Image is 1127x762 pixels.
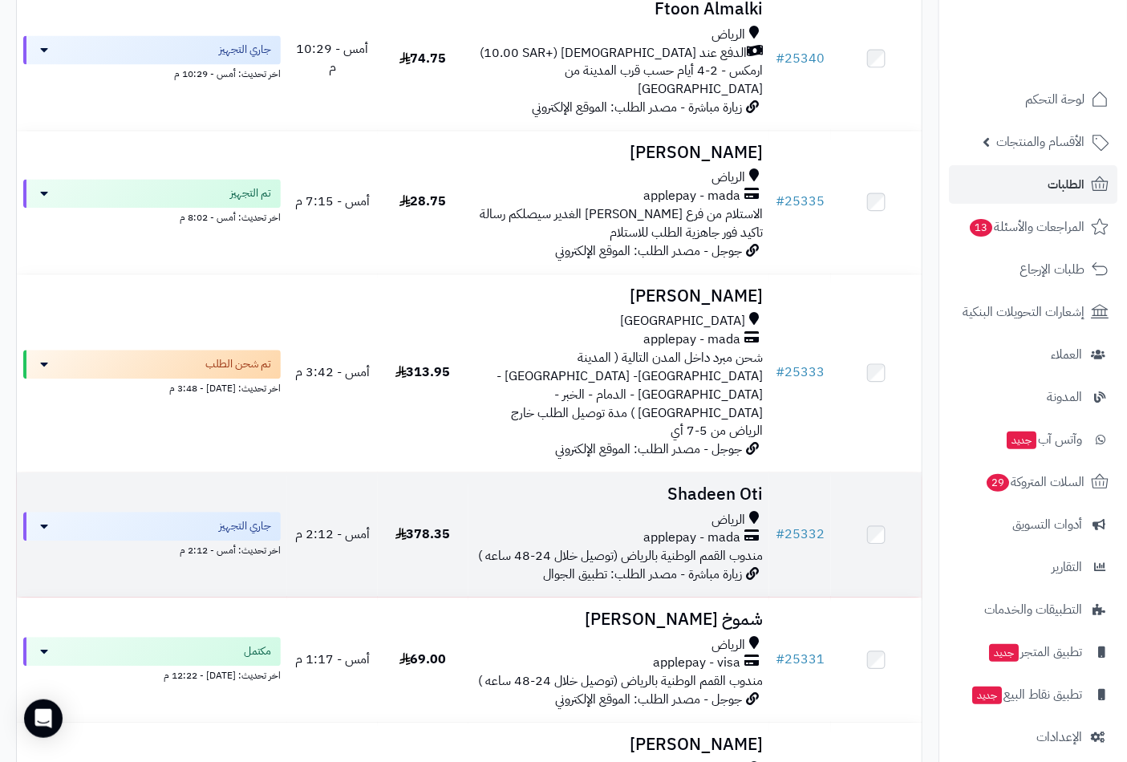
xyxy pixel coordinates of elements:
[1005,428,1082,451] span: وآتس آب
[776,650,784,669] span: #
[776,650,825,669] a: #25331
[23,541,281,557] div: اخر تحديث: أمس - 2:12 م
[399,650,447,669] span: 69.00
[1012,513,1082,536] span: أدوات التسويق
[1007,432,1036,449] span: جديد
[653,654,740,672] span: applepay - visa
[776,525,825,544] a: #25332
[949,80,1117,119] a: لوحة التحكم
[776,363,825,382] a: #25333
[968,216,1084,238] span: المراجعات والأسئلة
[949,633,1117,671] a: تطبيق المتجرجديد
[711,511,745,529] span: الرياض
[475,144,764,162] h3: [PERSON_NAME]
[399,49,447,68] span: 74.75
[776,192,825,211] a: #25335
[205,356,271,372] span: تم شحن الطلب
[399,192,447,211] span: 28.75
[543,565,742,584] span: زيارة مباشرة - مصدر الطلب: تطبيق الجوال
[987,474,1010,492] span: 29
[296,39,368,77] span: أمس - 10:29 م
[1048,173,1084,196] span: الطلبات
[949,420,1117,459] a: وآتس آبجديد
[1036,726,1082,748] span: الإعدادات
[1018,12,1112,46] img: logo-2.png
[970,219,993,237] span: 13
[949,675,1117,714] a: تطبيق نقاط البيعجديد
[1020,258,1084,281] span: طلبات الإرجاع
[555,241,742,261] span: جوجل - مصدر الطلب: الموقع الإلكتروني
[555,690,742,709] span: جوجل - مصدر الطلب: الموقع الإلكتروني
[230,185,271,201] span: تم التجهيز
[989,644,1019,662] span: جديد
[985,471,1084,493] span: السلات المتروكة
[1052,556,1082,578] span: التقارير
[949,718,1117,756] a: الإعدادات
[565,61,763,99] span: ارمكس - 2-4 أيام حسب قرب المدينة من [GEOGRAPHIC_DATA]
[23,64,281,81] div: اخر تحديث: أمس - 10:29 م
[949,208,1117,246] a: المراجعات والأسئلة13
[949,548,1117,586] a: التقارير
[497,348,763,440] span: شحن مبرد داخل المدن التالية ( المدينة [GEOGRAPHIC_DATA]- [GEOGRAPHIC_DATA] - [GEOGRAPHIC_DATA] - ...
[643,529,740,547] span: applepay - mada
[478,671,763,691] span: مندوب القمم الوطنية بالرياض (توصيل خلال 24-48 ساعه )
[776,192,784,211] span: #
[711,168,745,187] span: الرياض
[776,363,784,382] span: #
[949,378,1117,416] a: المدونة
[480,205,763,242] span: الاستلام من فرع [PERSON_NAME] الغدير سيصلكم رسالة تاكيد فور جاهزية الطلب للاستلام
[972,687,1002,704] span: جديد
[532,98,742,117] span: زيارة مباشرة - مصدر الطلب: الموقع الإلكتروني
[776,525,784,544] span: #
[295,525,370,544] span: أمس - 2:12 م
[1047,386,1082,408] span: المدونة
[949,590,1117,629] a: التطبيقات والخدمات
[776,49,784,68] span: #
[23,379,281,395] div: اخر تحديث: [DATE] - 3:48 م
[475,610,764,629] h3: شموخ [PERSON_NAME]
[475,287,764,306] h3: [PERSON_NAME]
[984,598,1082,621] span: التطبيقات والخدمات
[219,42,271,58] span: جاري التجهيز
[620,312,745,330] span: [GEOGRAPHIC_DATA]
[1051,343,1082,366] span: العملاء
[295,650,370,669] span: أمس - 1:17 م
[711,26,745,44] span: الرياض
[395,525,451,544] span: 378.35
[963,301,1084,323] span: إشعارات التحويلات البنكية
[219,518,271,534] span: جاري التجهيز
[475,736,764,754] h3: [PERSON_NAME]
[244,643,271,659] span: مكتمل
[1025,88,1084,111] span: لوحة التحكم
[987,641,1082,663] span: تطبيق المتجر
[24,699,63,738] div: Open Intercom Messenger
[23,666,281,683] div: اخر تحديث: [DATE] - 12:22 م
[23,208,281,225] div: اخر تحديث: أمس - 8:02 م
[949,165,1117,204] a: الطلبات
[949,335,1117,374] a: العملاء
[996,131,1084,153] span: الأقسام والمنتجات
[295,192,370,211] span: أمس - 7:15 م
[395,363,451,382] span: 313.95
[949,505,1117,544] a: أدوات التسويق
[971,683,1082,706] span: تطبيق نقاط البيع
[949,293,1117,331] a: إشعارات التحويلات البنكية
[949,250,1117,289] a: طلبات الإرجاع
[643,187,740,205] span: applepay - mada
[711,636,745,655] span: الرياض
[643,330,740,349] span: applepay - mada
[295,363,370,382] span: أمس - 3:42 م
[480,44,747,63] span: الدفع عند [DEMOGRAPHIC_DATA] (+10.00 SAR)
[555,440,742,459] span: جوجل - مصدر الطلب: الموقع الإلكتروني
[776,49,825,68] a: #25340
[475,485,764,504] h3: Shadeen Oti
[949,463,1117,501] a: السلات المتروكة29
[478,546,763,565] span: مندوب القمم الوطنية بالرياض (توصيل خلال 24-48 ساعه )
